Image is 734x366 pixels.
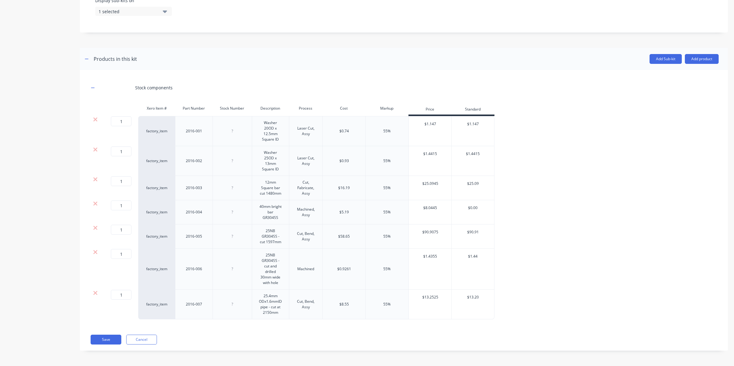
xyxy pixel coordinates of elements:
[111,225,131,235] input: ?
[452,290,494,305] div: $13.20
[409,116,452,132] div: $1.147
[409,146,452,162] div: $1.4415
[409,249,452,264] div: $1.4355
[138,224,175,249] div: factory_item
[383,302,391,307] div: 55%
[138,176,175,200] div: factory_item
[99,8,158,15] div: 1 selected
[338,234,350,239] div: $58.65
[111,249,131,259] input: ?
[95,7,172,16] button: 1 selected
[383,185,391,191] div: 55%
[178,300,209,308] div: 2016-007
[175,102,213,115] div: Part Number
[111,146,131,156] input: ?
[409,176,452,191] div: $25.0945
[255,149,287,173] div: Washer 25OD x 13mm Square ID
[322,102,365,115] div: Cost
[138,249,175,290] div: factory_item
[291,205,321,219] div: Machined, Assy
[178,208,209,216] div: 2016-004
[252,102,289,115] div: Description
[178,232,209,240] div: 2016-005
[452,200,494,216] div: $0.00
[339,158,349,164] div: $0.93
[291,178,321,197] div: Cut, Fabricate, Assy
[111,290,131,300] input: ?
[291,154,321,168] div: Laser Cut, Assy
[383,158,391,164] div: 55%
[685,54,719,64] button: Add product
[178,127,209,135] div: 2016-001
[383,266,391,272] div: 55%
[339,209,349,215] div: $5.19
[138,116,175,146] div: factory_item
[138,102,175,115] div: Xero Item #
[452,176,494,191] div: $25.09
[255,203,287,222] div: 40mm bright bar GR304SS
[409,290,452,305] div: $13.2525
[255,227,287,246] div: 25NB GR304SS - cut 1597mm
[408,104,451,116] div: Price
[365,102,408,115] div: Markup
[338,185,350,191] div: $16.19
[111,201,131,210] input: ?
[452,224,494,240] div: $90.91
[178,157,209,165] div: 2016-002
[337,266,351,272] div: $0.9261
[255,119,287,143] div: Washer 20OD x 12.5mm Square ID
[383,234,391,239] div: 55%
[452,249,494,264] div: $1.44
[255,178,287,197] div: 12mm Square bar cut 1480mm
[138,146,175,176] div: factory_item
[409,200,452,216] div: $8.0445
[126,335,157,345] button: Cancel
[138,200,175,224] div: factory_item
[254,292,287,317] div: 25.4mm ODx1.6mmID pipe - cut at 2150mm
[291,124,321,138] div: Laser Cut, Assy
[91,335,121,345] button: Save
[409,224,452,240] div: $90.9075
[135,84,173,91] div: Stock components
[138,290,175,319] div: factory_item
[291,265,321,273] div: Machined
[339,128,349,134] div: $0.74
[111,176,131,186] input: ?
[213,102,252,115] div: Stock Number
[383,209,391,215] div: 55%
[94,55,137,63] div: Products in this kit
[452,116,494,132] div: $1.147
[291,230,321,243] div: Cut, Bend, Assy
[452,146,494,162] div: $1.4415
[178,184,209,192] div: 2016-003
[178,265,209,273] div: 2016-006
[255,251,287,287] div: 25NB GR304SS - cut and drilled 30mm wide with hole
[289,102,322,115] div: Process
[339,302,349,307] div: $8.55
[291,298,321,311] div: Cut, Bend, Assy
[650,54,682,64] button: Add Sub-kit
[451,104,494,116] div: Standard
[111,116,131,126] input: ?
[383,128,391,134] div: 55%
